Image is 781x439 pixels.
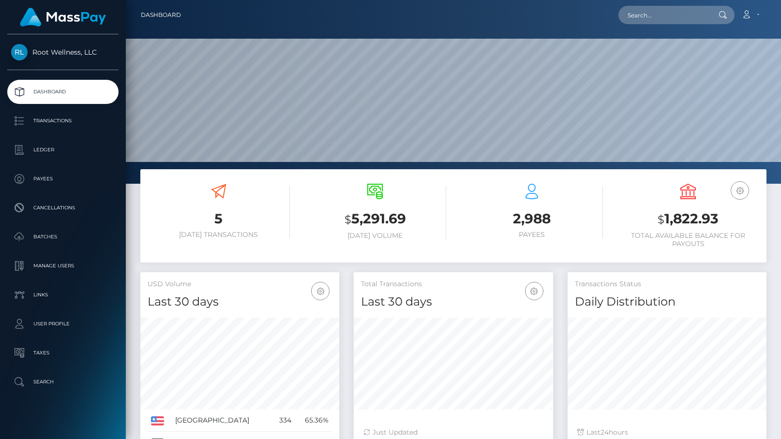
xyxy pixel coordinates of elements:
[7,109,119,133] a: Transactions
[11,44,28,60] img: Root Wellness, LLC
[7,48,119,57] span: Root Wellness, LLC
[361,293,545,310] h4: Last 30 days
[11,143,115,157] p: Ledger
[11,317,115,331] p: User Profile
[7,254,119,278] a: Manage Users
[575,293,759,310] h4: Daily Distribution
[151,416,164,425] img: US.png
[11,288,115,302] p: Links
[577,427,757,438] div: Last hours
[11,114,115,128] p: Transactions
[11,85,115,99] p: Dashboard
[11,346,115,360] p: Taxes
[11,375,115,389] p: Search
[148,293,332,310] h4: Last 30 days
[7,80,119,104] a: Dashboard
[11,259,115,273] p: Manage Users
[20,8,106,27] img: MassPay Logo
[575,279,759,289] h5: Transactions Status
[601,428,609,437] span: 24
[295,410,332,432] td: 65.36%
[304,232,447,240] h6: [DATE] Volume
[271,410,295,432] td: 334
[7,370,119,394] a: Search
[172,410,271,432] td: [GEOGRAPHIC_DATA]
[7,138,119,162] a: Ledger
[363,427,543,438] div: Just Updated
[11,172,115,186] p: Payees
[148,209,290,228] h3: 5
[7,312,119,336] a: User Profile
[345,213,351,226] small: $
[7,341,119,365] a: Taxes
[148,279,332,289] h5: USD Volume
[7,283,119,307] a: Links
[461,231,603,239] h6: Payees
[618,6,709,24] input: Search...
[7,196,119,220] a: Cancellations
[461,209,603,228] h3: 2,988
[7,167,119,191] a: Payees
[617,209,760,229] h3: 1,822.93
[304,209,447,229] h3: 5,291.69
[617,232,760,248] h6: Total Available Balance for Payouts
[11,201,115,215] p: Cancellations
[11,230,115,244] p: Batches
[361,279,545,289] h5: Total Transactions
[7,225,119,249] a: Batches
[141,5,181,25] a: Dashboard
[658,213,664,226] small: $
[148,231,290,239] h6: [DATE] Transactions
